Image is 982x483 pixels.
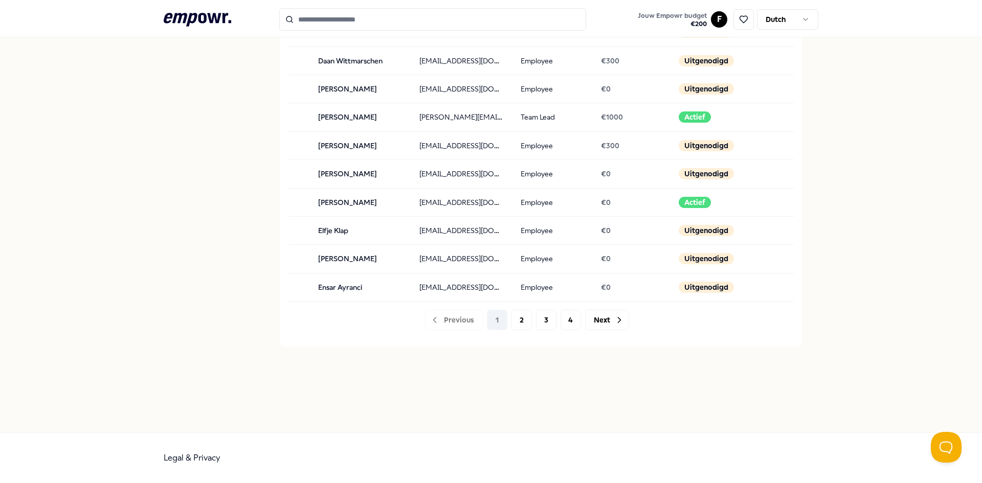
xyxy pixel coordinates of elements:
td: [EMAIL_ADDRESS][DOMAIN_NAME] [411,47,512,75]
span: € 0 [601,198,611,206]
td: Employee [512,273,593,301]
td: [PERSON_NAME] [310,131,411,159]
td: [EMAIL_ADDRESS][DOMAIN_NAME] [411,160,512,188]
button: 4 [561,310,581,330]
div: Uitgenodigd [679,55,734,66]
div: Uitgenodigd [679,140,734,151]
td: Employee [512,47,593,75]
td: [PERSON_NAME] [310,188,411,216]
td: Employee [512,160,593,188]
span: € 1000 [601,113,623,121]
iframe: Help Scout Beacon - Open [931,432,962,463]
button: 3 [536,310,556,330]
td: [PERSON_NAME] [310,160,411,188]
span: € 200 [638,20,707,28]
div: Actief [679,197,711,208]
div: Actief [679,111,711,123]
span: € 0 [601,85,611,93]
button: F [711,11,727,28]
span: Jouw Empowr budget [638,12,707,20]
td: [EMAIL_ADDRESS][DOMAIN_NAME] [411,75,512,103]
div: Uitgenodigd [679,253,734,264]
span: € 300 [601,57,619,65]
td: Ensar Ayranci [310,273,411,301]
a: Jouw Empowr budget€200 [634,9,711,30]
div: Uitgenodigd [679,83,734,95]
input: Search for products, categories or subcategories [279,8,586,31]
span: € 0 [601,255,611,263]
td: [PERSON_NAME] [310,245,411,273]
span: € 0 [601,226,611,235]
span: € 300 [601,142,619,150]
button: Jouw Empowr budget€200 [636,10,709,30]
div: Uitgenodigd [679,225,734,236]
div: Uitgenodigd [679,282,734,293]
td: Employee [512,188,593,216]
td: Daan Wittmarschen [310,47,411,75]
td: [EMAIL_ADDRESS][DOMAIN_NAME] [411,188,512,216]
a: Legal & Privacy [164,453,220,463]
td: [PERSON_NAME][EMAIL_ADDRESS][DOMAIN_NAME] [411,103,512,131]
button: Next [585,310,629,330]
td: [PERSON_NAME] [310,103,411,131]
td: Team Lead [512,103,593,131]
td: [EMAIL_ADDRESS][DOMAIN_NAME] [411,131,512,159]
td: [PERSON_NAME] [310,75,411,103]
td: Employee [512,217,593,245]
td: Employee [512,245,593,273]
td: [EMAIL_ADDRESS][DOMAIN_NAME] [411,217,512,245]
td: Elfje Klap [310,217,411,245]
span: € 0 [601,170,611,178]
td: Employee [512,75,593,103]
span: € 0 [601,283,611,291]
td: [EMAIL_ADDRESS][DOMAIN_NAME] [411,245,512,273]
button: 2 [511,310,532,330]
div: Uitgenodigd [679,168,734,179]
td: [EMAIL_ADDRESS][DOMAIN_NAME] [411,273,512,301]
td: Employee [512,131,593,159]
